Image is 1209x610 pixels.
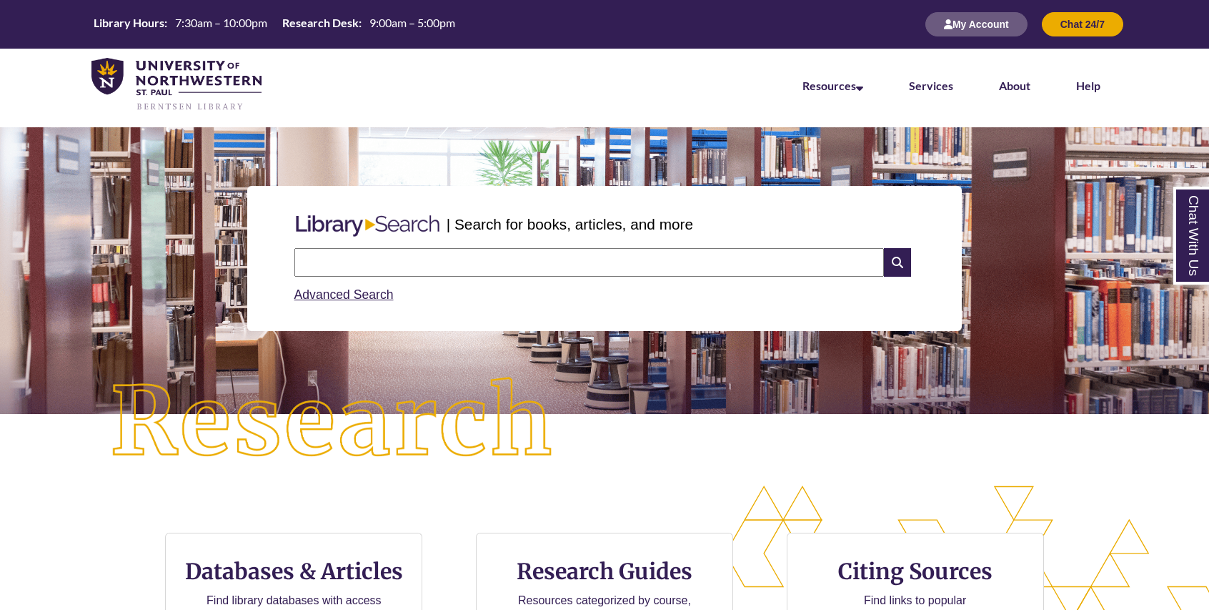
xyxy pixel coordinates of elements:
p: | Search for books, articles, and more [447,213,693,235]
th: Library Hours: [88,15,169,31]
th: Research Desk: [277,15,364,31]
img: UNWSP Library Logo [91,58,262,112]
h3: Citing Sources [828,558,1002,585]
button: Chat 24/7 [1042,12,1123,36]
span: 7:30am – 10:00pm [175,16,267,29]
img: Research [61,328,604,518]
a: Chat 24/7 [1042,18,1123,30]
a: Services [909,79,953,92]
a: Help [1076,79,1100,92]
button: My Account [925,12,1028,36]
h3: Databases & Articles [177,558,410,585]
i: Search [884,248,911,277]
table: Hours Today [88,15,461,33]
span: 9:00am – 5:00pm [369,16,455,29]
img: Libary Search [289,210,447,242]
a: Resources [802,79,863,92]
a: About [999,79,1030,92]
a: Hours Today [88,15,461,34]
h3: Research Guides [488,558,721,585]
a: Advanced Search [294,287,394,302]
a: My Account [925,18,1028,30]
